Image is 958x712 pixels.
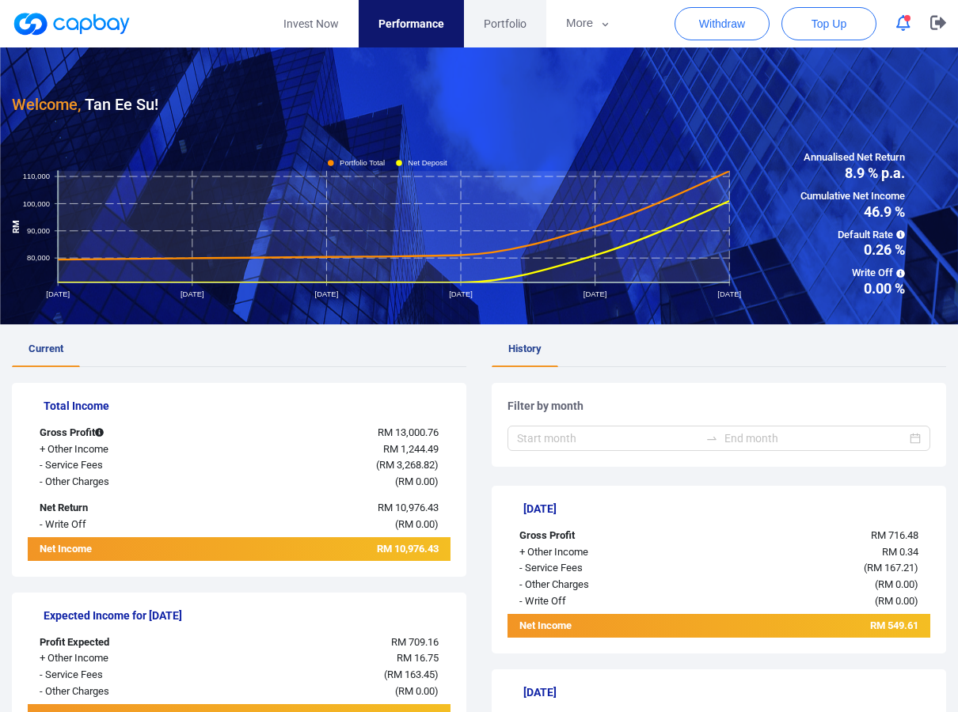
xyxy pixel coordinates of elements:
span: Welcome, [12,95,81,114]
tspan: 110,000 [23,172,50,180]
div: ( ) [684,577,931,593]
div: Net Income [508,618,684,638]
span: Performance [378,15,444,32]
input: Start month [517,430,699,447]
span: Current [29,343,63,354]
h5: Expected Income for [DATE] [44,608,450,623]
div: ( ) [204,474,451,490]
h5: [DATE] [523,685,930,699]
tspan: Net Deposit [408,158,447,167]
div: Profit Expected [28,634,204,651]
span: to [705,432,718,445]
div: - Other Charges [28,474,204,490]
div: - Other Charges [508,577,684,593]
h3: Tan Ee Su ! [12,92,158,117]
div: ( ) [204,517,451,533]
div: Net Return [28,500,204,517]
span: RM 0.34 [882,546,918,558]
span: RM 13,000.76 [378,426,439,438]
h5: Filter by month [508,399,930,413]
span: RM 549.61 [870,619,918,631]
span: RM 16.75 [397,652,439,664]
span: 0.26 % [800,243,905,257]
div: - Write Off [508,593,684,610]
button: Top Up [781,7,876,40]
span: RM 0.00 [878,595,914,607]
span: 0.00 % [800,282,905,296]
span: RM 0.00 [398,685,435,697]
span: RM 0.00 [878,578,914,590]
div: ( ) [204,457,451,474]
div: + Other Income [508,544,684,561]
button: Withdraw [675,7,770,40]
span: RM 10,976.43 [378,502,439,513]
div: - Service Fees [508,560,684,577]
span: RM 3,268.82 [379,459,435,471]
span: RM 709.16 [391,636,439,648]
tspan: RM [11,220,21,233]
div: Net Income [28,541,204,561]
tspan: [DATE] [717,290,741,298]
span: RM 0.00 [398,518,435,530]
span: Portfolio [484,15,527,32]
span: RM 0.00 [398,475,435,487]
span: RM 167.21 [867,562,914,574]
h5: Total Income [44,399,450,413]
tspan: 100,000 [23,199,50,207]
tspan: [DATE] [181,290,204,298]
div: - Service Fees [28,667,204,684]
span: 46.9 % [800,205,905,219]
div: + Other Income [28,441,204,458]
div: Gross Profit [28,425,204,441]
div: ( ) [204,684,451,700]
span: Cumulative Net Income [800,188,905,205]
span: RM 163.45 [387,668,435,680]
span: History [508,343,542,354]
tspan: [DATE] [449,290,473,298]
span: Top Up [812,16,846,32]
tspan: [DATE] [315,290,339,298]
div: ( ) [684,560,931,577]
h5: [DATE] [523,502,930,516]
span: RM 716.48 [871,529,918,541]
div: - Write Off [28,517,204,533]
div: - Other Charges [28,684,204,700]
span: Write Off [800,265,905,282]
div: Gross Profit [508,528,684,544]
tspan: [DATE] [46,290,70,298]
span: RM 10,976.43 [377,543,439,555]
span: 8.9 % p.a. [800,166,905,180]
div: - Service Fees [28,457,204,474]
span: Default Rate [800,227,905,244]
div: + Other Income [28,650,204,667]
span: Annualised Net Return [800,150,905,166]
span: swap-right [705,432,718,445]
div: ( ) [684,593,931,610]
tspan: Portfolio Total [340,158,385,167]
div: ( ) [204,667,451,684]
span: RM 1,244.49 [383,443,439,455]
tspan: [DATE] [584,290,607,298]
tspan: 80,000 [27,253,50,262]
tspan: 90,000 [27,226,50,235]
input: End month [724,430,907,447]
